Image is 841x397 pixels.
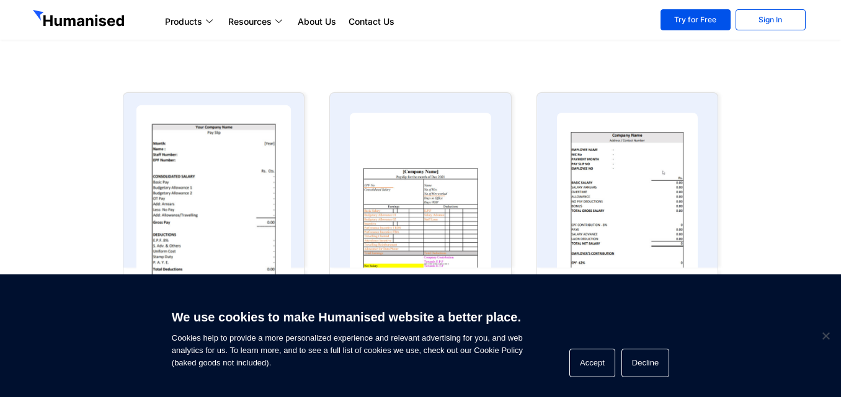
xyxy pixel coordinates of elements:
img: payslip template [350,113,491,268]
button: Accept [569,349,615,377]
a: Contact Us [342,14,401,29]
img: payslip template [557,113,698,268]
img: payslip template [136,105,291,276]
img: GetHumanised Logo [33,10,127,30]
a: Resources [222,14,291,29]
a: Sign In [736,9,806,30]
button: Decline [621,349,669,377]
a: Try for Free [661,9,731,30]
a: About Us [291,14,342,29]
span: Cookies help to provide a more personalized experience and relevant advertising for you, and web ... [172,302,523,369]
span: Decline [819,329,832,342]
a: Products [159,14,222,29]
h6: We use cookies to make Humanised website a better place. [172,308,523,326]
